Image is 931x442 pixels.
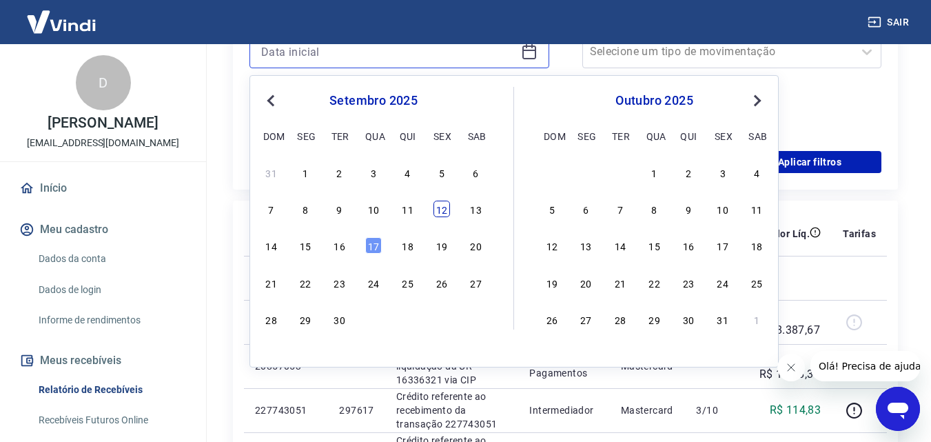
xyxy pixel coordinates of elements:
div: Choose sábado, 18 de outubro de 2025 [748,237,765,254]
div: Choose terça-feira, 7 de outubro de 2025 [612,201,628,217]
div: ter [612,128,628,144]
div: Choose sexta-feira, 5 de setembro de 2025 [433,164,450,181]
button: Meus recebíveis [17,345,190,376]
div: dom [263,128,280,144]
div: Choose domingo, 12 de outubro de 2025 [544,237,560,254]
div: qui [400,128,416,144]
div: D [76,55,131,110]
iframe: Botão para abrir a janela de mensagens [876,387,920,431]
div: Choose quarta-feira, 1 de outubro de 2025 [365,311,382,328]
div: ter [331,128,348,144]
div: Choose terça-feira, 14 de outubro de 2025 [612,237,628,254]
div: Choose quarta-feira, 10 de setembro de 2025 [365,201,382,217]
p: Crédito referente ao recebimento da transação 227743051 [396,390,508,431]
div: Choose sexta-feira, 26 de setembro de 2025 [433,274,450,291]
p: Valor Líq. [765,227,810,241]
div: Choose terça-feira, 30 de setembro de 2025 [331,311,348,328]
div: Choose domingo, 28 de setembro de 2025 [263,311,280,328]
div: Choose segunda-feira, 29 de setembro de 2025 [297,311,314,328]
div: month 2025-10 [542,162,767,329]
div: Choose sexta-feira, 3 de outubro de 2025 [433,311,450,328]
div: Choose quarta-feira, 15 de outubro de 2025 [646,237,663,254]
p: 227743051 [255,403,317,417]
div: Choose sábado, 20 de setembro de 2025 [468,237,484,254]
div: Choose segunda-feira, 6 de outubro de 2025 [577,201,594,217]
p: Mastercard [621,403,675,417]
div: Choose quinta-feira, 2 de outubro de 2025 [400,311,416,328]
div: Choose quarta-feira, 29 de outubro de 2025 [646,311,663,328]
div: Choose segunda-feira, 27 de outubro de 2025 [577,311,594,328]
a: Dados de login [33,276,190,304]
button: Previous Month [263,92,279,109]
div: seg [577,128,594,144]
div: Choose quinta-feira, 4 de setembro de 2025 [400,164,416,181]
div: qua [646,128,663,144]
iframe: Fechar mensagem [777,354,805,381]
p: [EMAIL_ADDRESS][DOMAIN_NAME] [27,136,179,150]
div: Choose sexta-feira, 31 de outubro de 2025 [715,311,731,328]
div: Choose segunda-feira, 1 de setembro de 2025 [297,164,314,181]
p: Intermediador [529,403,598,417]
img: Vindi [17,1,106,43]
div: Choose terça-feira, 9 de setembro de 2025 [331,201,348,217]
div: Choose sábado, 11 de outubro de 2025 [748,201,765,217]
div: Choose segunda-feira, 8 de setembro de 2025 [297,201,314,217]
button: Sair [865,10,914,35]
p: -R$ 1.148,35 [759,350,821,383]
p: [PERSON_NAME] [48,116,158,130]
div: dom [544,128,560,144]
div: Choose sábado, 4 de outubro de 2025 [468,311,484,328]
a: Relatório de Recebíveis [33,376,190,404]
div: Choose quinta-feira, 9 de outubro de 2025 [680,201,697,217]
p: 3/10 [696,403,737,417]
div: Choose quarta-feira, 3 de setembro de 2025 [365,164,382,181]
div: Choose domingo, 26 de outubro de 2025 [544,311,560,328]
div: Choose quinta-feira, 25 de setembro de 2025 [400,274,416,291]
div: Choose sábado, 1 de novembro de 2025 [748,311,765,328]
div: Choose domingo, 14 de setembro de 2025 [263,237,280,254]
div: setembro 2025 [261,92,486,109]
div: Choose domingo, 19 de outubro de 2025 [544,274,560,291]
button: Meu cadastro [17,214,190,245]
p: 297617 [339,403,374,417]
div: Choose sexta-feira, 12 de setembro de 2025 [433,201,450,217]
button: Next Month [749,92,766,109]
div: Choose quinta-feira, 18 de setembro de 2025 [400,237,416,254]
div: Choose quinta-feira, 2 de outubro de 2025 [680,164,697,181]
div: Choose domingo, 28 de setembro de 2025 [544,164,560,181]
div: Choose sábado, 27 de setembro de 2025 [468,274,484,291]
div: Choose quarta-feira, 24 de setembro de 2025 [365,274,382,291]
div: Choose sábado, 6 de setembro de 2025 [468,164,484,181]
div: qua [365,128,382,144]
div: Choose sábado, 4 de outubro de 2025 [748,164,765,181]
div: Choose segunda-feira, 29 de setembro de 2025 [577,164,594,181]
div: Choose segunda-feira, 13 de outubro de 2025 [577,237,594,254]
div: Choose terça-feira, 30 de setembro de 2025 [612,164,628,181]
div: Choose segunda-feira, 22 de setembro de 2025 [297,274,314,291]
a: Informe de rendimentos [33,306,190,334]
div: Choose quinta-feira, 16 de outubro de 2025 [680,237,697,254]
div: Choose quarta-feira, 17 de setembro de 2025 [365,237,382,254]
button: Aplicar filtros [738,151,881,173]
div: Choose domingo, 7 de setembro de 2025 [263,201,280,217]
a: Recebíveis Futuros Online [33,406,190,434]
div: Choose quarta-feira, 22 de outubro de 2025 [646,274,663,291]
div: qui [680,128,697,144]
div: Choose terça-feira, 21 de outubro de 2025 [612,274,628,291]
div: Choose sexta-feira, 10 de outubro de 2025 [715,201,731,217]
div: sab [748,128,765,144]
div: Choose sábado, 13 de setembro de 2025 [468,201,484,217]
div: Choose quinta-feira, 23 de outubro de 2025 [680,274,697,291]
input: Data inicial [261,41,515,62]
div: sex [433,128,450,144]
p: Tarifas [843,227,876,241]
div: Choose sexta-feira, 3 de outubro de 2025 [715,164,731,181]
div: Choose terça-feira, 28 de outubro de 2025 [612,311,628,328]
p: R$ 114,83 [770,402,821,419]
div: Choose quarta-feira, 8 de outubro de 2025 [646,201,663,217]
a: Início [17,173,190,203]
iframe: Mensagem da empresa [810,351,920,381]
div: month 2025-09 [261,162,486,329]
div: Choose domingo, 31 de agosto de 2025 [263,164,280,181]
a: Dados da conta [33,245,190,273]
